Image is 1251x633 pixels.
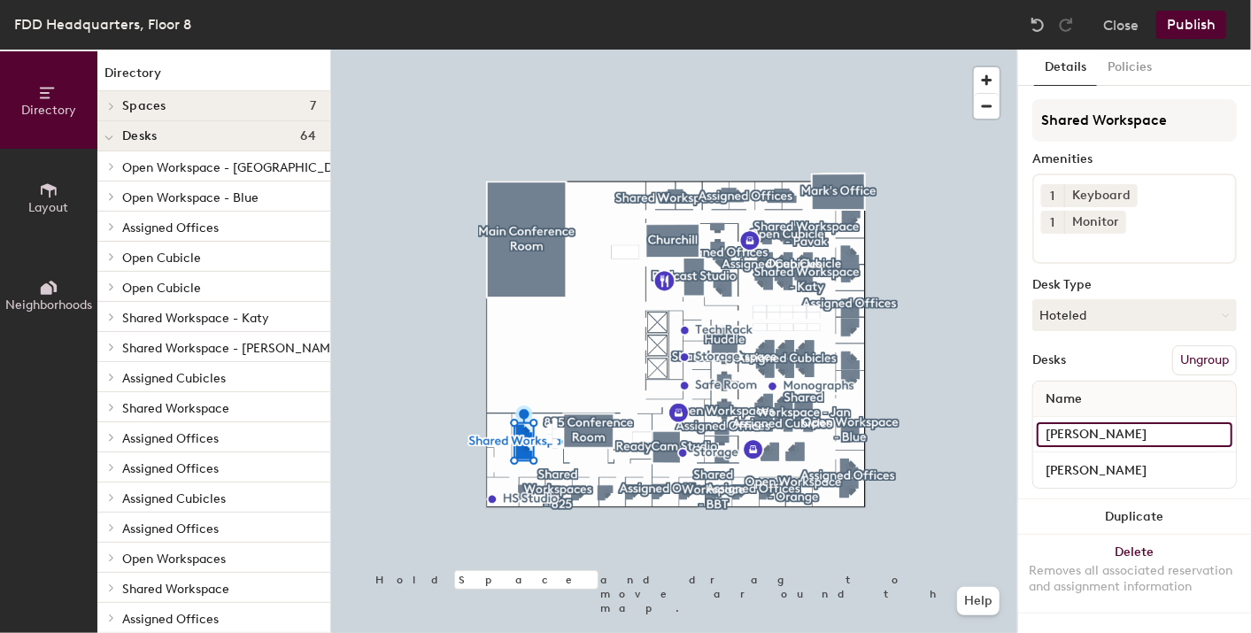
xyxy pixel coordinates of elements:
span: Open Workspaces [122,552,226,567]
span: Shared Workspace [122,401,229,416]
span: Assigned Offices [122,461,219,476]
img: Undo [1029,16,1046,34]
span: Name [1037,383,1091,415]
button: Close [1103,11,1139,39]
span: Assigned Offices [122,521,219,537]
button: Policies [1097,50,1162,86]
span: Neighborhoods [5,297,92,313]
div: Desk Type [1032,278,1237,292]
span: 1 [1051,213,1055,232]
span: Open Workspace - Blue [122,190,259,205]
span: Spaces [122,99,166,113]
img: Redo [1057,16,1075,34]
span: Shared Workspace - Katy [122,311,269,326]
input: Unnamed desk [1037,458,1232,482]
div: Removes all associated reservation and assignment information [1029,563,1240,595]
input: Unnamed desk [1037,422,1232,447]
div: Keyboard [1064,184,1138,207]
button: Duplicate [1018,499,1251,535]
button: Help [957,587,1000,615]
span: Assigned Offices [122,612,219,627]
span: Assigned Offices [122,220,219,235]
span: 64 [300,129,316,143]
span: Assigned Offices [122,431,219,446]
span: Assigned Cubicles [122,491,226,506]
span: Shared Workspace - [PERSON_NAME] [122,341,342,356]
span: 1 [1051,187,1055,205]
span: Open Cubicle [122,251,201,266]
span: Desks [122,129,157,143]
div: Amenities [1032,152,1237,166]
span: Open Workspace - [GEOGRAPHIC_DATA] [122,160,358,175]
button: DeleteRemoves all associated reservation and assignment information [1018,535,1251,613]
span: Directory [21,103,76,118]
div: Desks [1032,353,1066,367]
button: Hoteled [1032,299,1237,331]
button: 1 [1041,211,1064,234]
span: Layout [29,200,69,215]
span: Open Cubicle [122,281,201,296]
button: 1 [1041,184,1064,207]
h1: Directory [97,64,330,91]
div: Monitor [1064,211,1126,234]
span: 7 [310,99,316,113]
button: Details [1034,50,1097,86]
button: Publish [1156,11,1226,39]
div: FDD Headquarters, Floor 8 [14,13,191,35]
span: Assigned Cubicles [122,371,226,386]
button: Ungroup [1172,345,1237,375]
span: Shared Workspace [122,582,229,597]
